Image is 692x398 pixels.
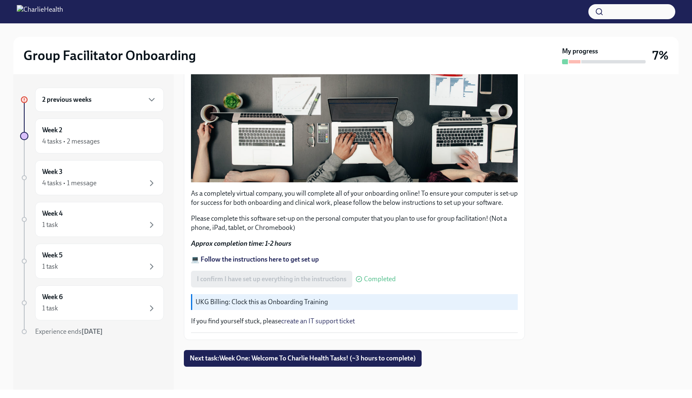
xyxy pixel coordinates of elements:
[562,47,598,56] strong: My progress
[20,160,164,195] a: Week 34 tasks • 1 message
[42,220,58,229] div: 1 task
[196,297,514,307] p: UKG Billing: Clock this as Onboarding Training
[42,167,63,176] h6: Week 3
[191,189,518,207] p: As a completely virtual company, you will complete all of your onboarding online! To ensure your ...
[35,327,103,335] span: Experience ends
[191,255,319,263] a: 💻 Follow the instructions here to get set up
[42,209,63,218] h6: Week 4
[652,48,669,63] h3: 7%
[81,327,103,335] strong: [DATE]
[20,202,164,237] a: Week 41 task
[35,88,164,112] div: 2 previous weeks
[17,5,63,18] img: CharlieHealth
[42,126,62,135] h6: Week 2
[190,354,416,363] span: Next task : Week One: Welcome To Charlie Health Tasks! (~3 hours to complete)
[42,251,63,260] h6: Week 5
[20,118,164,154] a: Week 24 tasks • 2 messages
[20,244,164,279] a: Week 51 task
[20,285,164,320] a: Week 61 task
[191,317,518,326] p: If you find yourself stuck, please
[364,276,396,282] span: Completed
[191,239,291,247] strong: Approx completion time: 1-2 hours
[42,137,100,146] div: 4 tasks • 2 messages
[42,262,58,271] div: 1 task
[42,292,63,302] h6: Week 6
[42,304,58,313] div: 1 task
[23,47,196,64] h2: Group Facilitator Onboarding
[42,95,92,104] h6: 2 previous weeks
[281,317,355,325] a: create an IT support ticket
[184,350,422,367] button: Next task:Week One: Welcome To Charlie Health Tasks! (~3 hours to complete)
[191,214,518,232] p: Please complete this software set-up on the personal computer that you plan to use for group faci...
[42,179,97,188] div: 4 tasks • 1 message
